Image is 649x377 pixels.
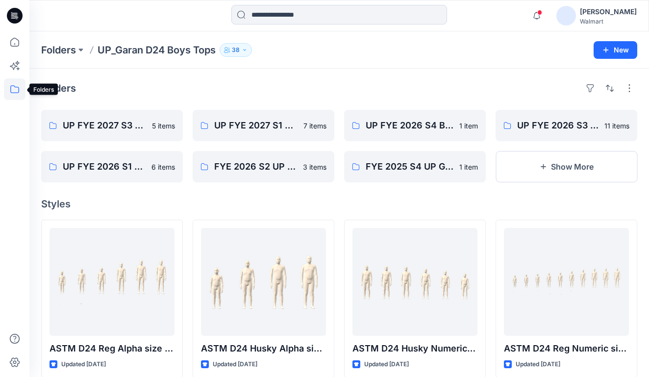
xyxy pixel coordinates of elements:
[504,342,629,355] p: ASTM D24 Reg Numeric size run
[504,228,629,336] a: ASTM D24 Reg Numeric size run
[352,228,477,336] a: ASTM D24 Husky Numeric size run
[580,18,637,25] div: Walmart
[459,162,478,172] p: 1 item
[61,359,106,370] p: Updated [DATE]
[214,160,297,174] p: FYE 2026 S2 UP Garan Boys Tops
[41,110,183,141] a: UP FYE 2027 S3 BOYS TOPS5 items
[303,162,326,172] p: 3 items
[63,160,146,174] p: UP FYE 2026 S1 Boys Tops
[193,110,334,141] a: UP FYE 2027 S1 Boys Tops7 items
[213,359,257,370] p: Updated [DATE]
[50,342,175,355] p: ASTM D24 Reg Alpha size run
[352,342,477,355] p: ASTM D24 Husky Numeric size run
[214,119,298,132] p: UP FYE 2027 S1 Boys Tops
[201,228,326,336] a: ASTM D24 Husky Alpha size run
[604,121,629,131] p: 11 items
[50,228,175,336] a: ASTM D24 Reg Alpha size run
[193,151,334,182] a: FYE 2026 S2 UP Garan Boys Tops3 items
[364,359,409,370] p: Updated [DATE]
[366,160,453,174] p: FYE 2025 S4 UP Garan Boys Tops
[344,151,486,182] a: FYE 2025 S4 UP Garan Boys Tops1 item
[41,151,183,182] a: UP FYE 2026 S1 Boys Tops6 items
[459,121,478,131] p: 1 item
[152,121,175,131] p: 5 items
[63,119,146,132] p: UP FYE 2027 S3 BOYS TOPS
[41,43,76,57] a: Folders
[201,342,326,355] p: ASTM D24 Husky Alpha size run
[41,82,76,94] h4: Folders
[516,359,560,370] p: Updated [DATE]
[594,41,637,59] button: New
[556,6,576,25] img: avatar
[496,110,637,141] a: UP FYE 2026 S3 Boys Tops11 items
[344,110,486,141] a: UP FYE 2026 S4 Boys Tops1 item
[580,6,637,18] div: [PERSON_NAME]
[496,151,637,182] button: Show More
[220,43,252,57] button: 38
[232,45,240,55] p: 38
[98,43,216,57] p: UP_Garan D24 Boys Tops
[366,119,453,132] p: UP FYE 2026 S4 Boys Tops
[41,198,637,210] h4: Styles
[517,119,599,132] p: UP FYE 2026 S3 Boys Tops
[151,162,175,172] p: 6 items
[303,121,326,131] p: 7 items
